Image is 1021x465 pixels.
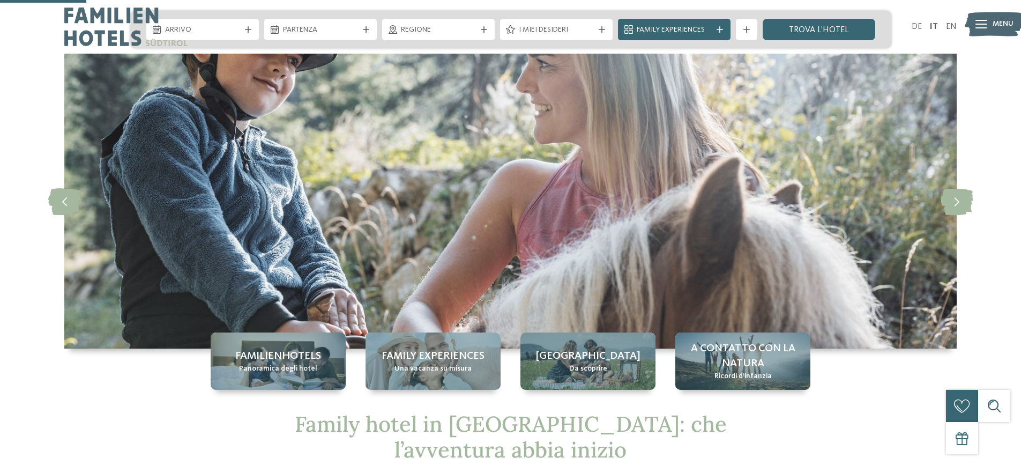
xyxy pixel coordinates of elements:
span: Family experiences [382,349,485,364]
span: [GEOGRAPHIC_DATA] [536,349,640,364]
a: EN [946,23,957,31]
a: Family hotel in Trentino Alto Adige: la vacanza ideale per grandi e piccini A contatto con la nat... [675,333,810,390]
span: Da scoprire [569,364,607,374]
span: Panoramica degli hotel [239,364,317,374]
a: Family hotel in Trentino Alto Adige: la vacanza ideale per grandi e piccini Familienhotels Panora... [211,333,346,390]
span: Ricordi d’infanzia [714,371,772,382]
a: DE [912,23,922,31]
a: Family hotel in Trentino Alto Adige: la vacanza ideale per grandi e piccini [GEOGRAPHIC_DATA] Da ... [520,333,655,390]
span: A contatto con la natura [686,341,800,371]
a: Family hotel in Trentino Alto Adige: la vacanza ideale per grandi e piccini Family experiences Un... [366,333,501,390]
span: Familienhotels [235,349,321,364]
img: Family hotel in Trentino Alto Adige: la vacanza ideale per grandi e piccini [64,54,957,349]
span: Menu [993,19,1013,29]
span: Una vacanza su misura [394,364,472,374]
span: Family hotel in [GEOGRAPHIC_DATA]: che l’avventura abbia inizio [295,410,727,463]
a: IT [930,23,938,31]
